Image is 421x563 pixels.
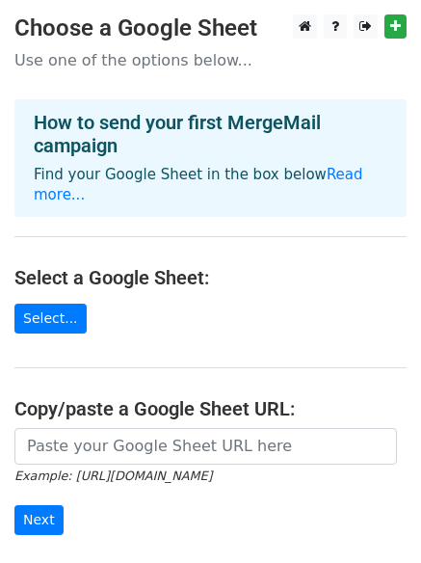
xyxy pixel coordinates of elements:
[14,397,407,420] h4: Copy/paste a Google Sheet URL:
[14,266,407,289] h4: Select a Google Sheet:
[34,111,387,157] h4: How to send your first MergeMail campaign
[14,304,87,334] a: Select...
[14,428,397,465] input: Paste your Google Sheet URL here
[14,505,64,535] input: Next
[14,469,212,483] small: Example: [URL][DOMAIN_NAME]
[14,50,407,70] p: Use one of the options below...
[14,14,407,42] h3: Choose a Google Sheet
[34,165,387,205] p: Find your Google Sheet in the box below
[34,166,363,203] a: Read more...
